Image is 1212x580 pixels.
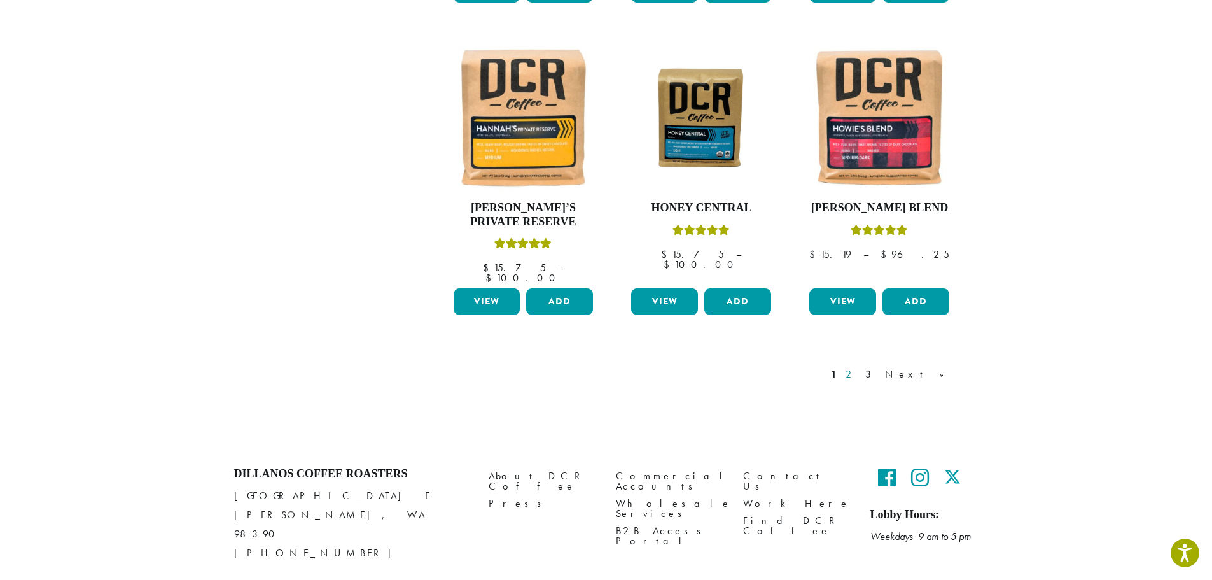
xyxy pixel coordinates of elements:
[882,288,949,315] button: Add
[616,495,724,522] a: Wholesale Services
[526,288,593,315] button: Add
[558,261,563,274] span: –
[809,288,876,315] a: View
[806,45,952,283] a: [PERSON_NAME] BlendRated 4.67 out of 5
[483,261,546,274] bdi: 15.75
[616,467,724,495] a: Commercial Accounts
[736,248,741,261] span: –
[234,486,470,563] p: [GEOGRAPHIC_DATA] E [PERSON_NAME], WA 98390 [PHONE_NUMBER]
[616,523,724,550] a: B2B Access Portal
[485,271,496,285] span: $
[454,288,520,315] a: View
[851,223,908,242] div: Rated 4.67 out of 5
[809,248,820,261] span: $
[628,45,774,283] a: Honey CentralRated 5.00 out of 5
[870,508,979,522] h5: Lobby Hours:
[881,248,891,261] span: $
[494,236,552,255] div: Rated 5.00 out of 5
[489,467,597,495] a: About DCR Coffee
[806,45,952,191] img: Howies-Blend-12oz-300x300.jpg
[882,367,956,382] a: Next »
[863,367,879,382] a: 3
[672,223,730,242] div: Rated 5.00 out of 5
[450,201,597,229] h4: [PERSON_NAME]’s Private Reserve
[450,45,597,283] a: [PERSON_NAME]’s Private ReserveRated 5.00 out of 5
[631,288,698,315] a: View
[664,258,739,271] bdi: 100.00
[743,467,851,495] a: Contact Us
[843,367,859,382] a: 2
[870,530,971,543] em: Weekdays 9 am to 5 pm
[628,63,774,173] img: Honey-Central-stock-image-fix-1200-x-900.png
[661,248,672,261] span: $
[483,261,494,274] span: $
[828,367,839,382] a: 1
[450,45,596,191] img: Hannahs-Private-Reserve-12oz-300x300.jpg
[489,495,597,512] a: Press
[863,248,868,261] span: –
[661,248,724,261] bdi: 15.75
[743,513,851,540] a: Find DCR Coffee
[485,271,561,285] bdi: 100.00
[806,201,952,215] h4: [PERSON_NAME] Blend
[704,288,771,315] button: Add
[809,248,851,261] bdi: 15.19
[664,258,674,271] span: $
[743,495,851,512] a: Work Here
[234,467,470,481] h4: Dillanos Coffee Roasters
[628,201,774,215] h4: Honey Central
[881,248,949,261] bdi: 96.25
